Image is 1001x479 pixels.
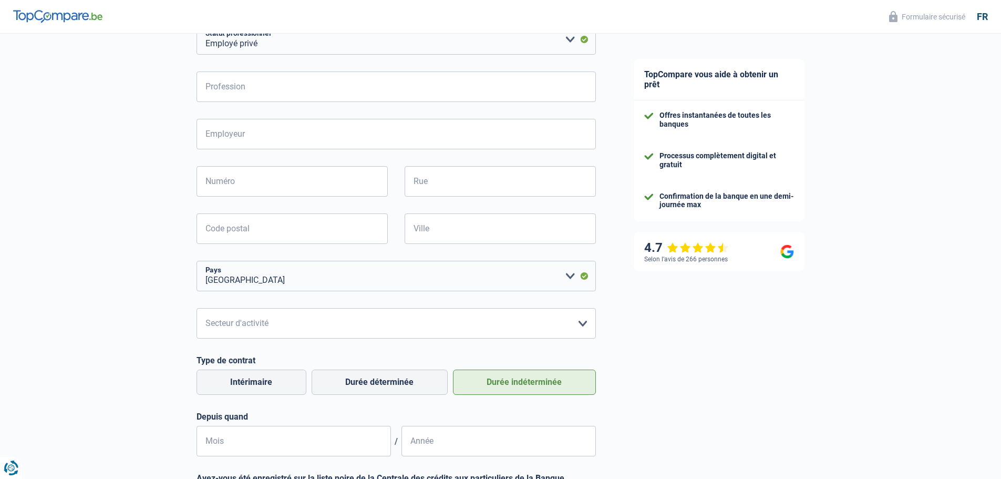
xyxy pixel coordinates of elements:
div: Selon l’avis de 266 personnes [644,256,728,263]
input: MM [197,426,391,456]
div: TopCompare vous aide à obtenir un prêt [634,59,804,100]
label: Intérimaire [197,370,306,395]
span: / [391,436,401,446]
label: Durée indéterminée [453,370,596,395]
div: Offres instantanées de toutes les banques [659,111,794,129]
img: TopCompare Logo [13,10,102,23]
div: Confirmation de la banque en une demi-journée max [659,192,794,210]
label: Depuis quand [197,412,596,422]
div: fr [977,11,988,23]
div: 4.7 [644,240,729,256]
label: Durée déterminée [312,370,448,395]
label: Type de contrat [197,355,596,365]
input: AAAA [401,426,596,456]
button: Formulaire sécurisé [883,8,972,25]
div: Processus complètement digital et gratuit [659,151,794,169]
